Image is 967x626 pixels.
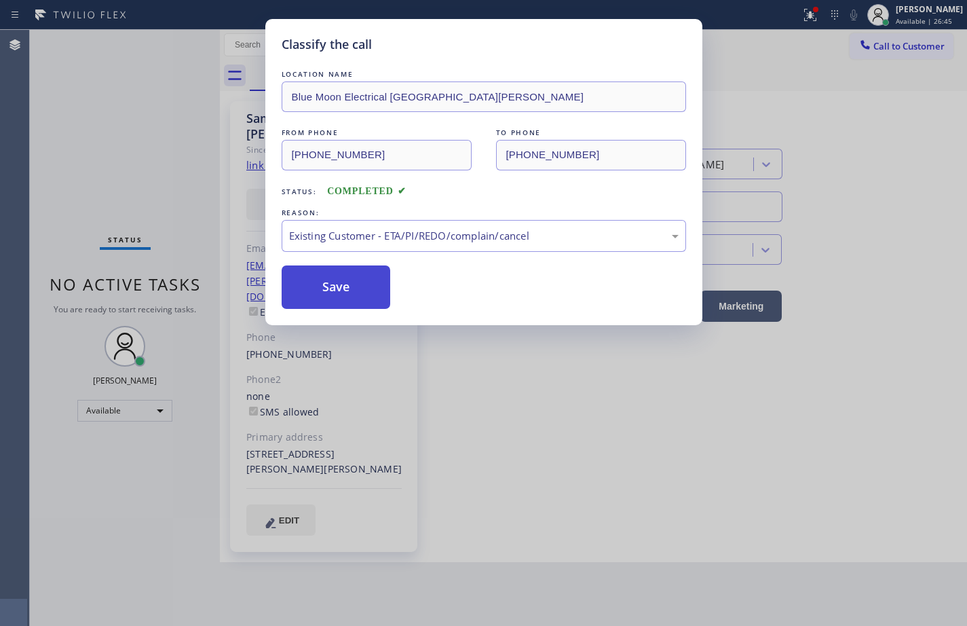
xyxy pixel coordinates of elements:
div: LOCATION NAME [282,67,686,81]
div: Existing Customer - ETA/PI/REDO/complain/cancel [289,228,679,244]
button: Save [282,265,391,309]
input: From phone [282,140,472,170]
input: To phone [496,140,686,170]
div: REASON: [282,206,686,220]
span: Status: [282,187,317,196]
span: COMPLETED [327,186,406,196]
div: FROM PHONE [282,126,472,140]
div: TO PHONE [496,126,686,140]
h5: Classify the call [282,35,372,54]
